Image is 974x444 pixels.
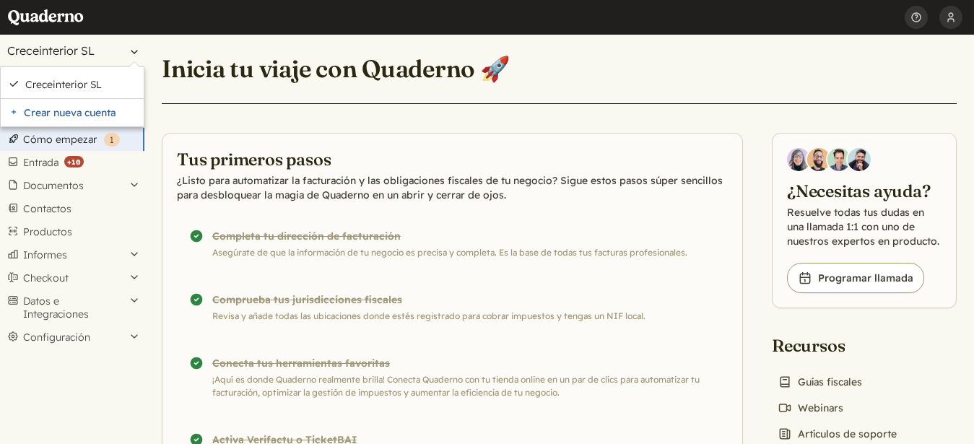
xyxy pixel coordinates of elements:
[787,263,924,293] a: Programar llamada
[64,156,84,167] strong: +10
[848,148,871,171] img: Javier Rubio, DevRel at Quaderno
[827,148,851,171] img: Ivo Oltmans, Business Developer at Quaderno
[772,424,903,444] a: Artículos de soporte
[772,372,868,392] a: Guías fiscales
[787,180,942,202] h2: ¿Necesitas ayuda?
[807,148,830,171] img: Jairo Fumero, Account Executive at Quaderno
[110,134,114,145] span: 1
[1,99,144,126] a: Crear nueva cuenta
[787,148,810,171] img: Diana Carrasco, Account Executive at Quaderno
[177,173,728,202] p: ¿Listo para automatizar la facturación y las obligaciones fiscales de tu negocio? Sigue estos pas...
[25,78,136,91] a: Creceinterior SL
[772,398,849,418] a: Webinars
[787,205,942,248] p: Resuelve todas tus dudas en una llamada 1:1 con uno de nuestros expertos en producto.
[162,53,510,84] h1: Inicia tu viaje con Quaderno 🚀
[772,334,907,357] h2: Recursos
[177,148,728,170] h2: Tus primeros pasos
